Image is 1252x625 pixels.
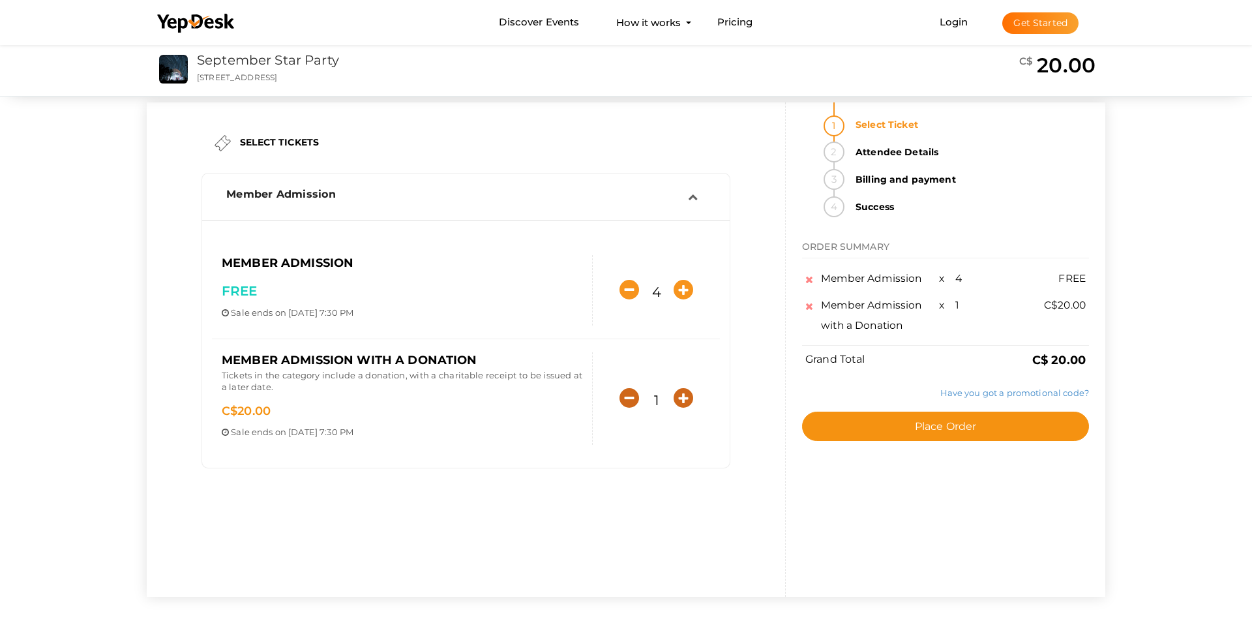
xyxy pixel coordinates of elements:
button: How it works [612,10,685,35]
img: 7MAUYWPU_small.jpeg [159,55,188,84]
span: C$ [1032,353,1048,367]
span: ORDER SUMMARY [802,241,889,252]
span: Member Admission [222,256,353,270]
span: x 1 [939,299,959,311]
a: Login [940,16,968,28]
h2: 20.00 [1019,52,1095,78]
a: September Star Party [197,52,339,68]
span: FREE [1058,272,1086,284]
img: ticket.png [215,135,231,151]
span: Member Admission with a Donation [222,353,477,367]
span: 20.00 [222,404,271,418]
p: [STREET_ADDRESS] [197,72,823,83]
strong: Attendee Details [848,142,1089,162]
span: Member Admission with a Donation [821,299,921,331]
strong: Success [848,196,1089,217]
span: Place Order [915,420,977,433]
button: Place Order [802,412,1089,441]
a: Discover Events [499,10,579,35]
p: Tickets in the category include a donation, with a charitable receipt to be issued at a later date. [222,369,582,397]
a: Have you got a promotional code? [940,388,1089,398]
a: Pricing [717,10,753,35]
label: SELECT TICKETS [240,136,319,149]
span: C$ [1044,299,1058,311]
b: 20.00 [1032,353,1086,367]
span: Member Admission [821,272,921,284]
p: ends on [DATE] 7:30 PM [222,307,582,319]
span: C$ [222,404,237,418]
button: Get Started [1002,12,1079,34]
label: Grand Total [805,352,865,367]
span: Sale [231,427,250,437]
strong: Select Ticket [848,114,1089,135]
a: Member Admission [209,196,723,208]
span: Member Admission [226,188,336,200]
strong: Billing and payment [848,169,1089,190]
span: x 4 [939,272,962,284]
span: 20.00 [1044,299,1086,311]
p: FREE [222,282,582,301]
p: ends on [DATE] 7:30 PM [222,426,582,438]
span: Sale [231,307,250,318]
span: C$ [1019,55,1033,67]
